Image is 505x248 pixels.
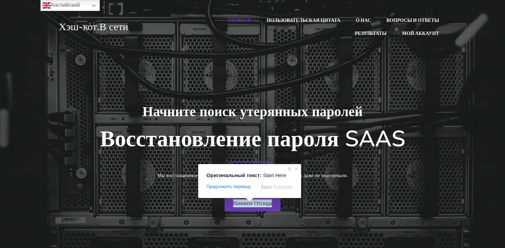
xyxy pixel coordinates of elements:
[402,30,439,37] ya-tr-span: Мой аккаунт
[349,14,378,27] a: О нас
[228,17,251,24] ya-tr-span: Главная
[263,172,286,178] span: Start Here
[348,27,394,40] a: Результаты
[395,27,446,40] a: Мой аккаунт
[100,124,405,154] ya-tr-span: Восстановление пароля SAAS
[157,172,348,179] ya-tr-span: Мы восстанавливаем пароли, которые вы могли забыть или о которых даже не подозревали.
[51,2,80,8] ya-tr-span: Английский
[267,17,340,24] ya-tr-span: Пользовательская Цитата
[206,172,262,178] span: Оригинальный текст:
[355,30,387,37] ya-tr-span: Результаты
[99,20,128,34] ya-tr-span: В сети
[59,20,99,34] ya-tr-span: Хэш-кот.
[225,196,281,212] a: Начните Отсюда
[221,14,258,27] a: Главная
[206,184,250,190] span: Предложить перевод
[379,14,446,27] a: Вопросы и ответы
[386,17,439,24] ya-tr-span: Вопросы и ответы
[142,102,362,121] ya-tr-span: Начните поиск утерянных паролей
[59,20,190,34] a: Хэш-кот.В сети
[260,14,348,27] a: Пользовательская Цитата
[356,17,371,24] ya-tr-span: О нас
[43,1,51,10] img: en
[233,199,272,207] ya-tr-span: Начните Отсюда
